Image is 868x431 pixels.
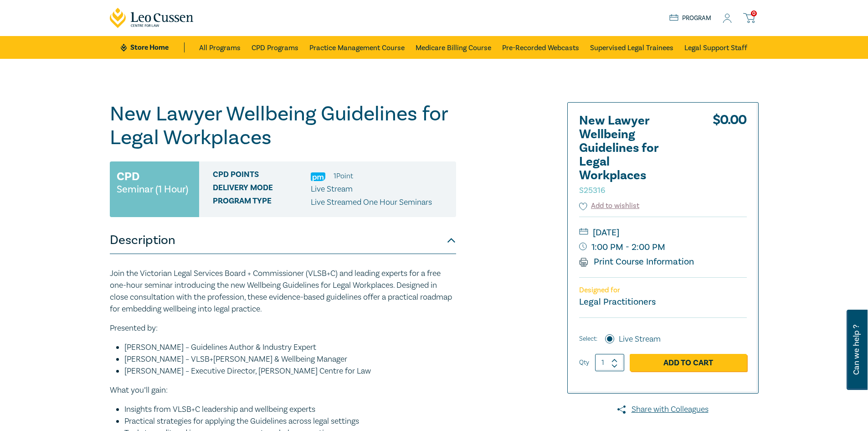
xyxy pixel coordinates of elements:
[124,365,456,377] li: [PERSON_NAME] – Executive Director, [PERSON_NAME] Centre for Law
[252,36,298,59] a: CPD Programs
[311,172,325,181] img: Practice Management & Business Skills
[213,197,311,208] span: Program type
[579,286,747,295] p: Designed for
[579,201,640,211] button: Add to wishlist
[124,404,456,415] li: Insights from VLSB+C leadership and wellbeing experts
[110,227,456,254] button: Description
[110,322,456,334] p: Presented by:
[117,185,188,194] small: Seminar (1 Hour)
[110,268,456,315] p: Join the Victorian Legal Services Board + Commissioner (VLSB+C) and leading experts for a free on...
[213,170,311,182] span: CPD Points
[213,183,311,195] span: Delivery Mode
[579,296,656,308] small: Legal Practitioners
[579,225,747,240] small: [DATE]
[852,315,861,384] span: Can we help ?
[199,36,241,59] a: All Programs
[502,36,579,59] a: Pre-Recorded Webcasts
[124,353,456,365] li: [PERSON_NAME] – VLSB+[PERSON_NAME] & Wellbeing Manager
[619,333,661,345] label: Live Stream
[117,168,139,185] h3: CPD
[579,334,597,344] span: Select:
[579,358,589,368] label: Qty
[684,36,747,59] a: Legal Support Staff
[595,354,624,371] input: 1
[124,415,456,427] li: Practical strategies for applying the Guidelines across legal settings
[567,404,759,415] a: Share with Colleagues
[311,184,353,194] span: Live Stream
[751,10,757,16] span: 0
[579,256,694,268] a: Print Course Information
[579,240,747,254] small: 1:00 PM - 2:00 PM
[110,384,456,396] p: What you’ll gain:
[669,13,712,23] a: Program
[630,354,747,371] a: Add to Cart
[309,36,405,59] a: Practice Management Course
[124,342,456,353] li: [PERSON_NAME] – Guidelines Author & Industry Expert
[334,170,353,182] li: 1 Point
[579,185,605,196] small: S25316
[311,197,432,208] p: Live Streamed One Hour Seminars
[416,36,491,59] a: Medicare Billing Course
[590,36,673,59] a: Supervised Legal Trainees
[579,114,679,196] h2: New Lawyer Wellbeing Guidelines for Legal Workplaces
[713,114,747,201] div: $ 0.00
[121,42,184,52] a: Store Home
[110,102,456,150] h1: New Lawyer Wellbeing Guidelines for Legal Workplaces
